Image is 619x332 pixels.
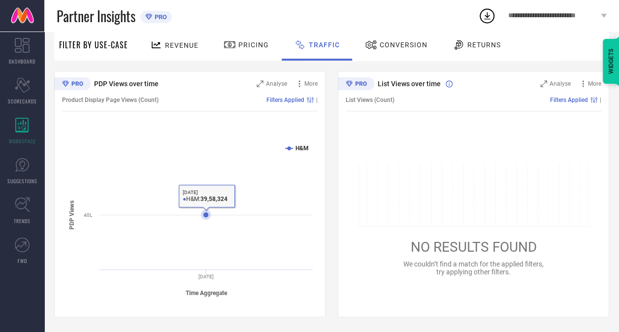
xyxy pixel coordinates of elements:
[540,80,547,87] svg: Zoom
[165,41,198,49] span: Revenue
[588,80,601,87] span: More
[14,217,31,225] span: TRENDS
[346,97,394,103] span: List Views (Count)
[478,7,496,25] div: Open download list
[186,290,228,297] tspan: Time Aggregate
[62,97,159,103] span: Product Display Page Views (Count)
[380,41,427,49] span: Conversion
[411,239,537,255] span: NO RESULTS FOUND
[238,41,269,49] span: Pricing
[467,41,501,49] span: Returns
[59,39,128,51] span: Filter By Use-Case
[266,80,287,87] span: Analyse
[316,97,318,103] span: |
[84,212,93,218] text: 40L
[152,13,167,21] span: PRO
[295,145,309,152] text: H&M
[54,77,91,92] div: Premium
[378,80,441,88] span: List Views over time
[550,80,571,87] span: Analyse
[338,77,374,92] div: Premium
[7,177,37,185] span: SUGGESTIONS
[600,97,601,103] span: |
[266,97,304,103] span: Filters Applied
[68,200,75,229] tspan: PDP Views
[18,257,27,265] span: FWD
[57,6,135,26] span: Partner Insights
[94,80,159,88] span: PDP Views over time
[9,58,35,65] span: DASHBOARD
[309,41,340,49] span: Traffic
[8,98,37,105] span: SCORECARDS
[304,80,318,87] span: More
[257,80,263,87] svg: Zoom
[9,137,36,145] span: WORKSPACE
[198,274,214,279] text: [DATE]
[403,260,544,276] span: We couldn’t find a match for the applied filters, try applying other filters.
[550,97,588,103] span: Filters Applied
